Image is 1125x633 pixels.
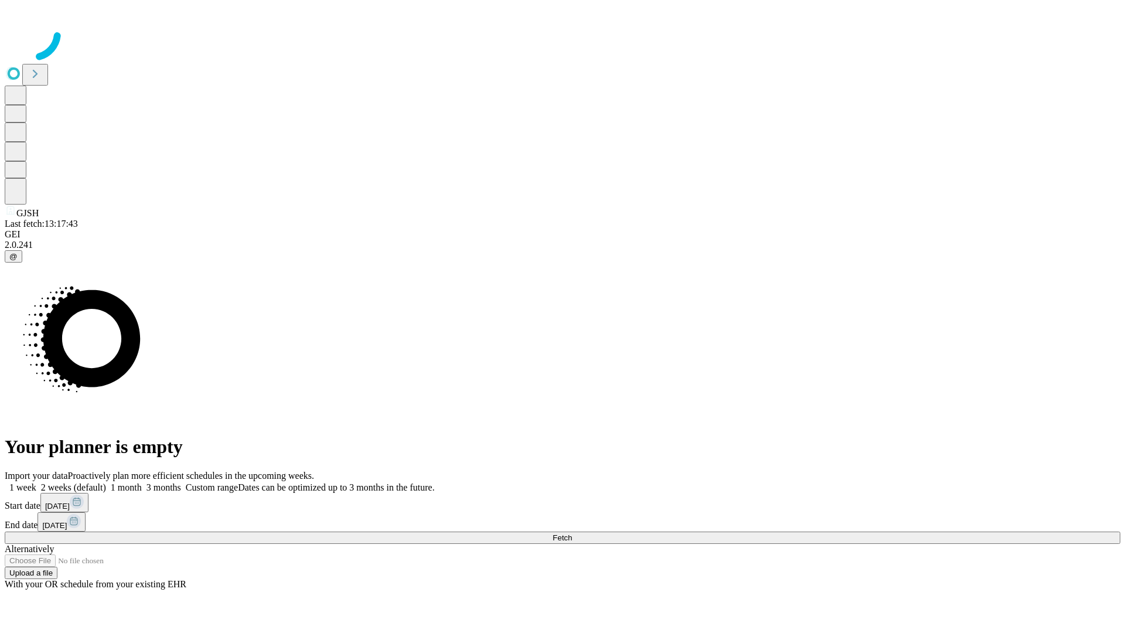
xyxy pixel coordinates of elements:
[45,502,70,511] span: [DATE]
[238,482,434,492] span: Dates can be optimized up to 3 months in the future.
[40,493,88,512] button: [DATE]
[5,532,1120,544] button: Fetch
[5,250,22,263] button: @
[5,493,1120,512] div: Start date
[37,512,86,532] button: [DATE]
[111,482,142,492] span: 1 month
[42,521,67,530] span: [DATE]
[146,482,181,492] span: 3 months
[5,544,54,554] span: Alternatively
[5,579,186,589] span: With your OR schedule from your existing EHR
[9,482,36,492] span: 1 week
[5,567,57,579] button: Upload a file
[9,252,18,261] span: @
[186,482,238,492] span: Custom range
[5,512,1120,532] div: End date
[16,208,39,218] span: GJSH
[5,471,68,481] span: Import your data
[41,482,106,492] span: 2 weeks (default)
[553,533,572,542] span: Fetch
[5,219,78,229] span: Last fetch: 13:17:43
[5,229,1120,240] div: GEI
[68,471,314,481] span: Proactively plan more efficient schedules in the upcoming weeks.
[5,240,1120,250] div: 2.0.241
[5,436,1120,458] h1: Your planner is empty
